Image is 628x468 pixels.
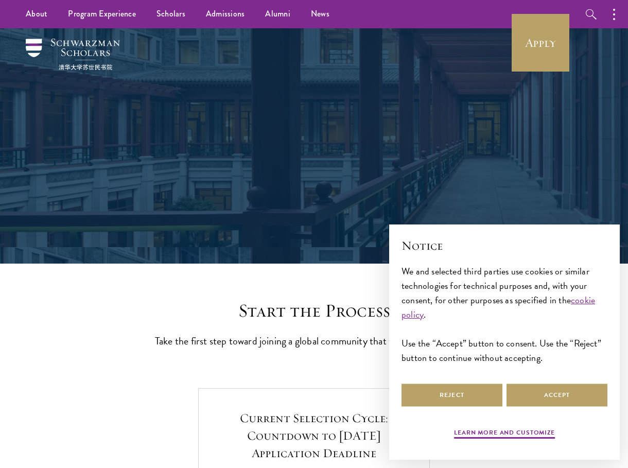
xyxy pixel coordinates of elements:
[154,332,474,350] p: Take the first step toward joining a global community that will shape the future.
[219,409,409,462] h5: Current Selection Cycle: Countdown to [DATE] Application Deadline
[512,14,569,72] a: Apply
[402,293,595,321] a: cookie policy
[26,39,120,70] img: Schwarzman Scholars
[402,264,607,366] div: We and selected third parties use cookies or similar technologies for technical purposes and, wit...
[402,384,502,407] button: Reject
[154,300,474,322] h2: Start the Process
[402,237,607,254] h2: Notice
[507,384,607,407] button: Accept
[454,428,555,440] button: Learn more and customize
